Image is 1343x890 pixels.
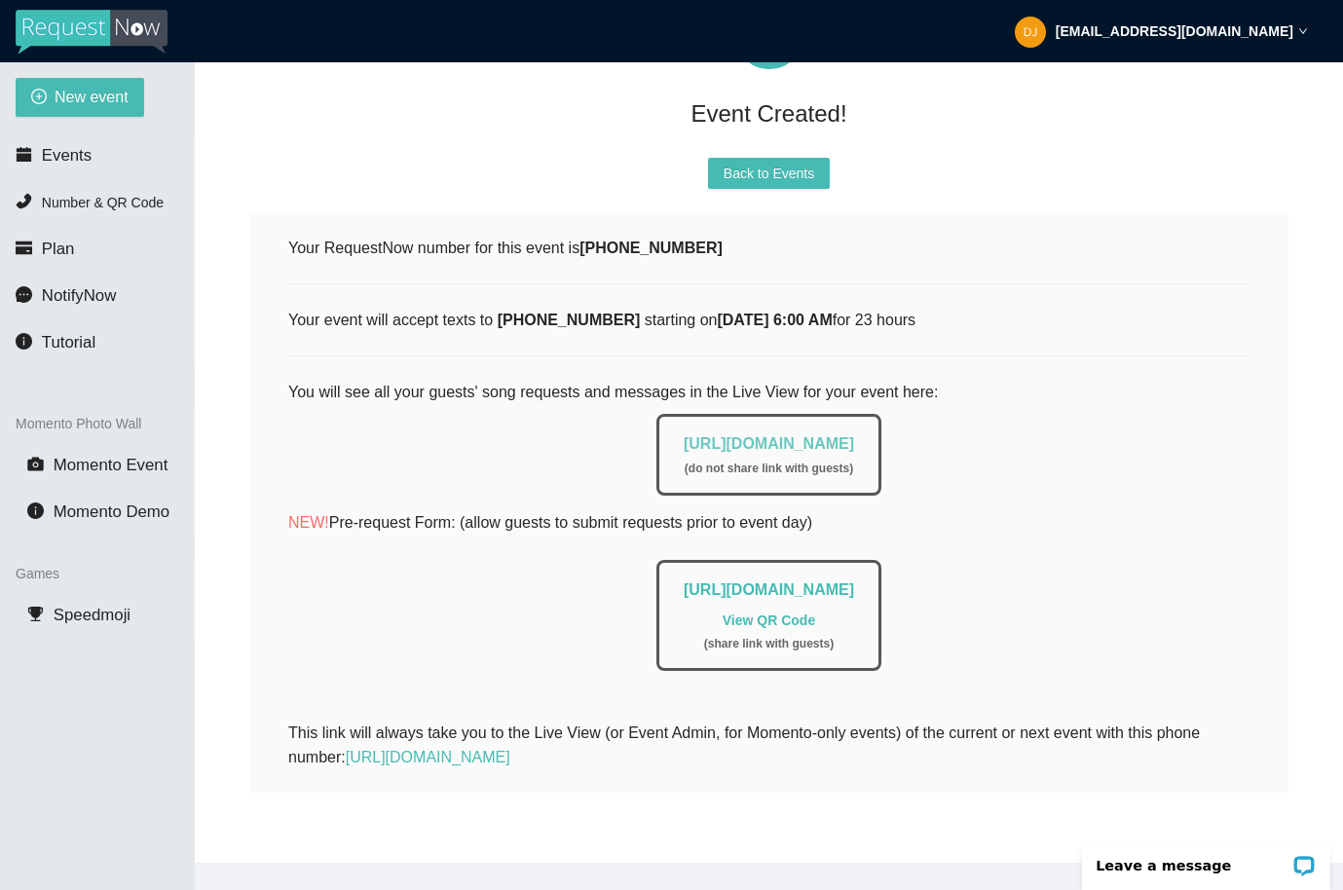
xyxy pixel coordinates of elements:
button: plus-circleNew event [16,78,144,117]
a: View QR Code [723,612,815,628]
button: Back to Events [708,158,830,189]
span: camera [27,456,44,472]
img: RequestNow [16,10,168,55]
span: down [1298,26,1308,36]
span: Momento Demo [54,502,169,521]
a: [URL][DOMAIN_NAME] [684,581,854,598]
span: info-circle [27,502,44,519]
span: info-circle [16,333,32,350]
strong: [EMAIL_ADDRESS][DOMAIN_NAME] [1056,23,1293,39]
span: New event [55,85,129,109]
b: [DATE] 6:00 AM [717,312,832,328]
div: ( do not share link with guests ) [684,460,854,478]
div: Your event will accept texts to starting on for 23 hours [288,308,1250,332]
span: Speedmoji [54,606,131,624]
span: calendar [16,146,32,163]
b: [PHONE_NUMBER] [579,240,723,256]
div: You will see all your guests' song requests and messages in the Live View for your event here: [288,380,1250,695]
span: plus-circle [31,89,47,107]
span: credit-card [16,240,32,256]
span: phone [16,193,32,209]
span: Momento Event [54,456,168,474]
span: NotifyNow [42,286,116,305]
div: Event Created! [249,93,1288,134]
div: ( share link with guests ) [684,635,854,653]
b: [PHONE_NUMBER] [498,312,641,328]
span: Events [42,146,92,165]
span: Number & QR Code [42,195,164,210]
a: [URL][DOMAIN_NAME] [346,749,510,765]
span: Plan [42,240,75,258]
span: message [16,286,32,303]
span: trophy [27,606,44,622]
a: [URL][DOMAIN_NAME] [684,435,854,452]
p: Pre-request Form: (allow guests to submit requests prior to event day) [288,510,1250,535]
span: Your RequestNow number for this event is [288,240,723,256]
iframe: LiveChat chat widget [1069,829,1343,890]
img: 1888ceddb938043c24f00366dbc084e2 [1015,17,1046,48]
span: NEW! [288,514,329,531]
span: Tutorial [42,333,95,352]
div: This link will always take you to the Live View (or Event Admin, for Momento-only events) of the ... [288,721,1250,769]
span: Back to Events [724,163,814,184]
